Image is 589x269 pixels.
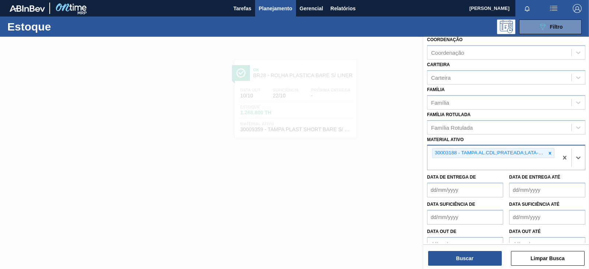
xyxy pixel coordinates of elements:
[427,137,464,142] label: Material ativo
[427,202,475,207] label: Data suficiência de
[300,4,323,13] span: Gerencial
[509,237,585,252] input: dd/mm/yyyy
[427,112,470,117] label: Família Rotulada
[427,62,450,67] label: Carteira
[509,229,541,234] label: Data out até
[431,124,473,130] div: Família Rotulada
[573,4,582,13] img: Logout
[519,19,582,34] button: Filtro
[427,183,503,197] input: dd/mm/yyyy
[427,237,503,252] input: dd/mm/yyyy
[233,4,251,13] span: Tarefas
[515,3,539,14] button: Notificações
[427,37,463,42] label: Coordenação
[549,4,558,13] img: userActions
[427,87,445,92] label: Família
[433,148,546,158] div: 30003188 - TAMPA AL.CDL;PRATEADA;LATA-AUTOMATICA;
[331,4,356,13] span: Relatórios
[259,4,292,13] span: Planejamento
[509,210,585,225] input: dd/mm/yyyy
[431,99,449,105] div: Família
[427,229,456,234] label: Data out de
[427,210,503,225] input: dd/mm/yyyy
[431,50,464,56] div: Coordenação
[509,183,585,197] input: dd/mm/yyyy
[10,5,45,12] img: TNhmsLtSVTkK8tSr43FrP2fwEKptu5GPRR3wAAAABJRU5ErkJggg==
[431,74,451,80] div: Carteira
[550,24,563,30] span: Filtro
[509,175,560,180] label: Data de Entrega até
[497,19,515,34] div: Pogramando: nenhum usuário selecionado
[509,202,560,207] label: Data suficiência até
[7,22,114,31] h1: Estoque
[427,175,476,180] label: Data de Entrega de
